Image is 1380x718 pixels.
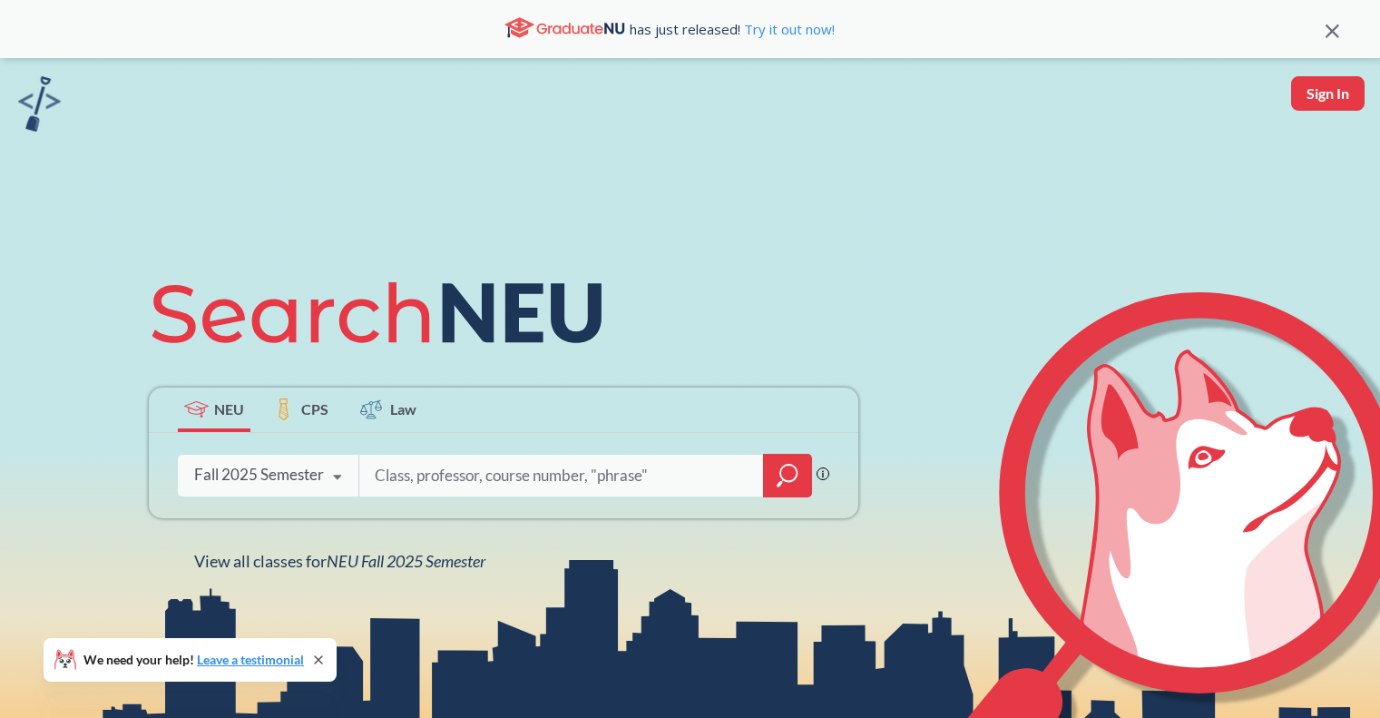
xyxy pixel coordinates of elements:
[1291,76,1365,111] button: Sign In
[194,551,485,571] span: View all classes for
[777,463,798,488] svg: magnifying glass
[214,398,244,419] span: NEU
[373,457,750,495] input: Class, professor, course number, "phrase"
[327,551,485,571] span: NEU Fall 2025 Semester
[197,652,304,667] a: Leave a testimonial
[18,76,61,137] a: sandbox logo
[18,76,61,132] img: sandbox logo
[194,465,324,485] div: Fall 2025 Semester
[390,398,416,419] span: Law
[763,454,812,497] div: magnifying glass
[83,654,304,666] span: We need your help!
[630,19,835,39] span: has just released!
[301,398,328,419] span: CPS
[740,20,835,38] a: Try it out now!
